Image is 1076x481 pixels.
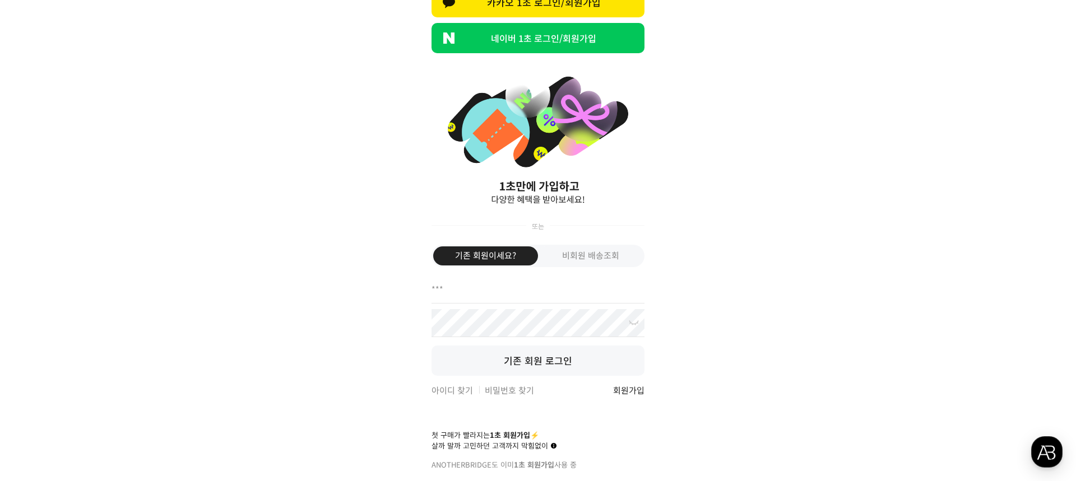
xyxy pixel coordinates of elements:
a: 아이디 찾기 [432,384,473,396]
span: 대화 [103,372,116,381]
div: anotherbridge도 이미 사용 중 [432,459,644,470]
a: 회원가입 [607,384,645,396]
div: 첫 구매가 빨라지는 ⚡️ [432,429,644,440]
a: 비밀번호 찾기 [479,384,535,396]
a: 비회원 배송조회 [538,246,643,265]
a: 대화 [74,355,145,383]
img: banner [432,67,644,208]
a: 설정 [145,355,215,383]
a: 기존 회원이세요? [433,246,538,265]
div: 살까 말까 고민하던 고객까지 막힘없이 [432,440,556,451]
a: 홈 [3,355,74,383]
a: 네이버 1초 로그인/회원가입 [432,23,644,53]
b: 1초 회원가입 [514,459,554,470]
button: 기존 회원 로그인 [432,345,644,376]
span: 홈 [35,372,42,381]
span: 설정 [173,372,187,381]
b: 1초 회원가입 [490,429,530,440]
